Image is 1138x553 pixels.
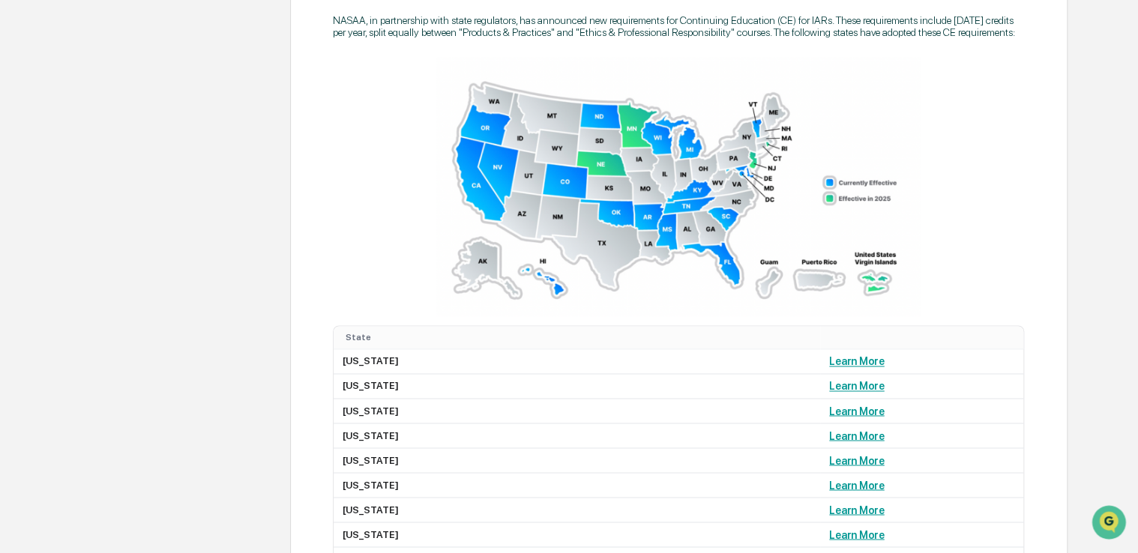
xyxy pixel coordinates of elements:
p: How can we help? [15,31,273,55]
a: Learn More [829,504,884,516]
a: 🔎Data Lookup [9,211,100,238]
div: Toggle SortBy [346,332,814,342]
a: Learn More [829,429,884,441]
span: Pylon [149,254,181,265]
td: [US_STATE] [334,473,820,498]
a: Learn More [829,454,884,466]
a: Learn More [829,380,884,392]
div: NASAA, in partnership with state regulators, has announced new requirements for Continuing Educat... [333,14,1024,38]
button: Start new chat [255,119,273,137]
td: [US_STATE] [334,448,820,473]
span: Attestations [124,189,186,204]
div: We're available if you need us! [51,130,190,142]
td: [US_STATE] [334,399,820,423]
div: 🗄️ [109,190,121,202]
td: [US_STATE] [334,522,820,547]
iframe: Open customer support [1090,504,1131,544]
img: 1746055101610-c473b297-6a78-478c-a979-82029cc54cd1 [15,115,42,142]
img: States with IAR CE requirements [436,57,921,316]
a: Learn More [829,355,884,367]
span: Preclearance [30,189,97,204]
a: Powered byPylon [106,253,181,265]
td: [US_STATE] [334,498,820,522]
a: Learn More [829,528,884,540]
div: Toggle SortBy [832,332,1017,342]
div: Start new chat [51,115,246,130]
a: Learn More [829,479,884,491]
div: 🖐️ [15,190,27,202]
td: [US_STATE] [334,423,820,448]
td: [US_STATE] [334,374,820,399]
span: Data Lookup [30,217,94,232]
a: 🖐️Preclearance [9,183,103,210]
td: [US_STATE] [334,349,820,374]
a: Learn More [829,405,884,417]
div: 🔎 [15,219,27,231]
a: 🗄️Attestations [103,183,192,210]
